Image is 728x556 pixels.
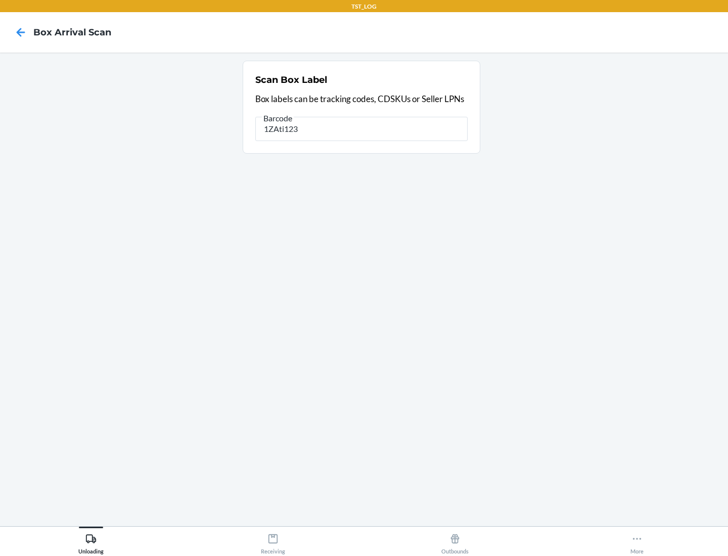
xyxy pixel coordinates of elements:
[262,113,294,123] span: Barcode
[182,527,364,554] button: Receiving
[441,529,469,554] div: Outbounds
[351,2,377,11] p: TST_LOG
[33,26,111,39] h4: Box Arrival Scan
[364,527,546,554] button: Outbounds
[255,73,327,86] h2: Scan Box Label
[255,117,468,141] input: Barcode
[78,529,104,554] div: Unloading
[255,92,468,106] p: Box labels can be tracking codes, CDSKUs or Seller LPNs
[261,529,285,554] div: Receiving
[546,527,728,554] button: More
[630,529,644,554] div: More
